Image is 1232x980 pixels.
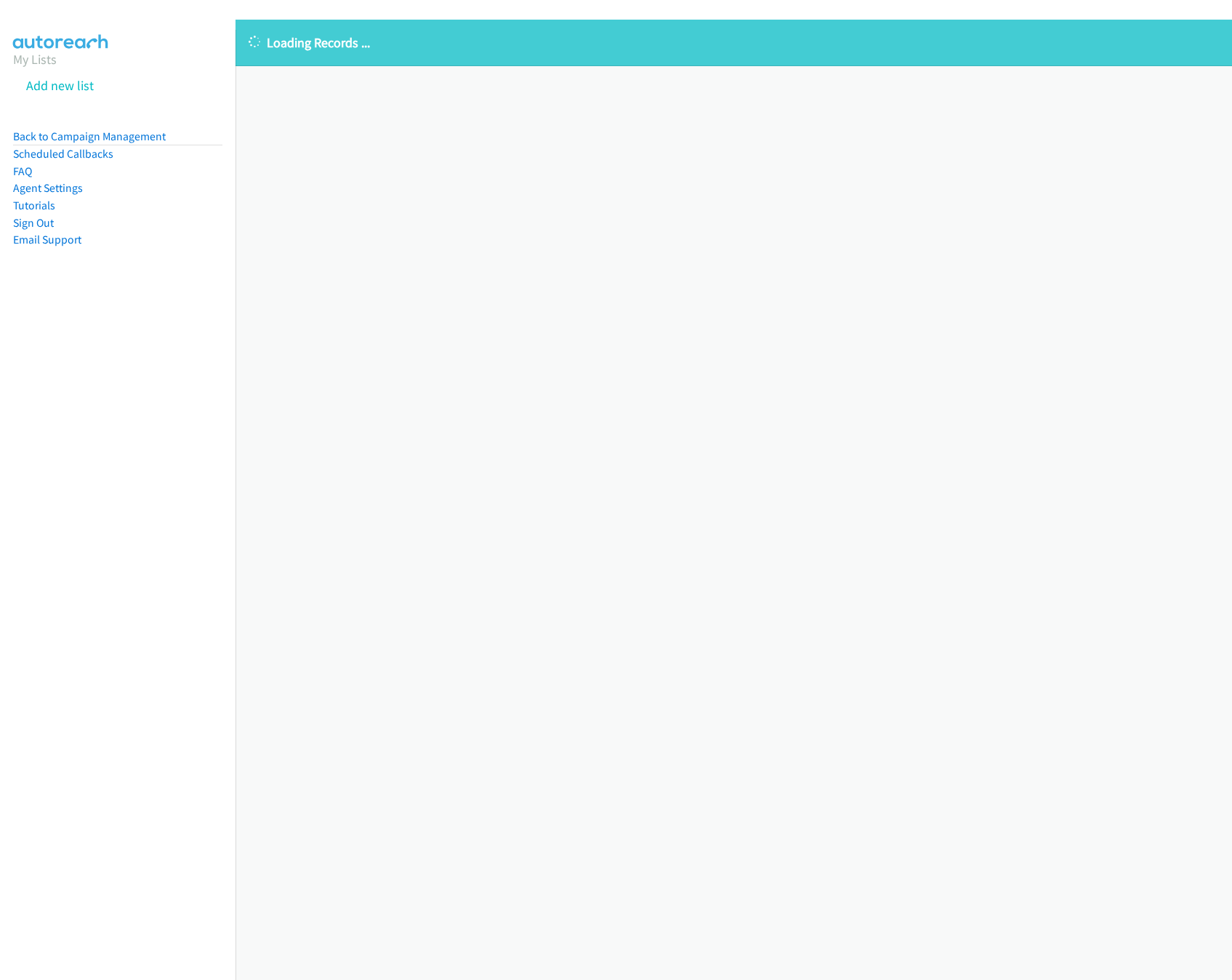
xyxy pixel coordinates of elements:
a: Email Support [13,233,81,246]
p: Loading Records ... [249,33,1219,52]
a: Tutorials [13,198,55,212]
a: Add new list [26,77,94,94]
a: FAQ [13,164,32,178]
a: Sign Out [13,216,54,230]
a: Back to Campaign Management [13,129,166,143]
a: Agent Settings [13,181,83,195]
a: My Lists [13,51,57,68]
a: Scheduled Callbacks [13,147,113,161]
